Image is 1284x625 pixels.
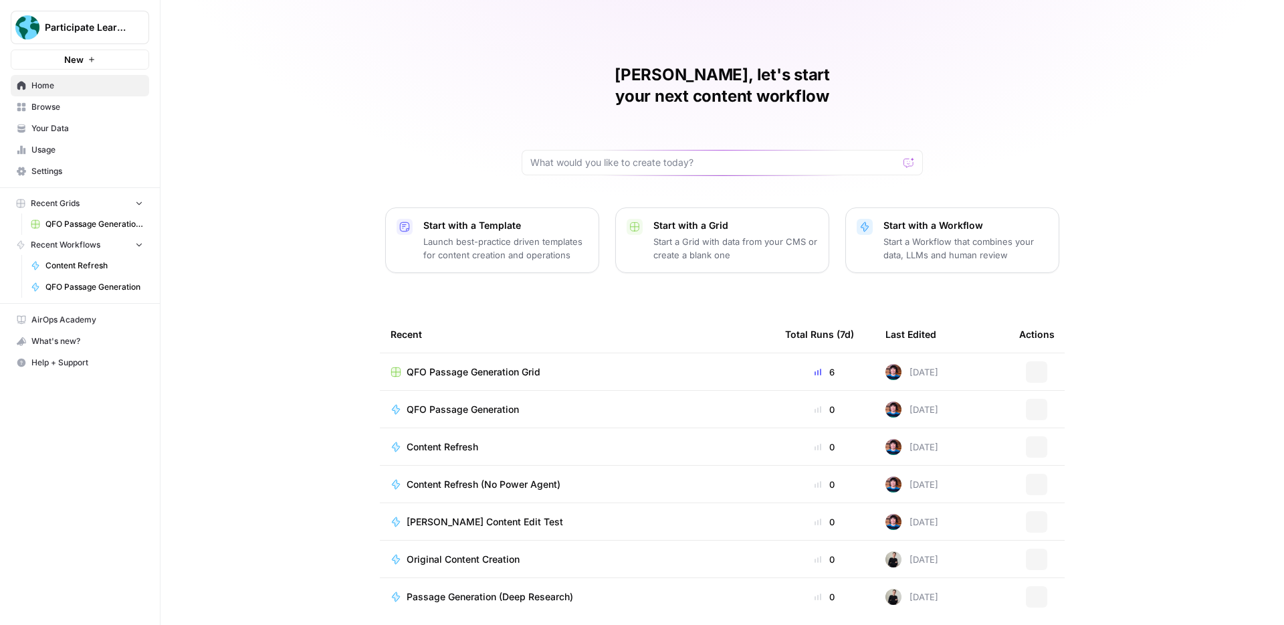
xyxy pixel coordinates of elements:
[1019,316,1055,353] div: Actions
[407,553,520,566] span: Original Content Creation
[11,161,149,182] a: Settings
[785,316,854,353] div: Total Runs (7d)
[11,331,148,351] div: What's new?
[785,365,864,379] div: 6
[11,139,149,161] a: Usage
[31,165,143,177] span: Settings
[407,403,519,416] span: QFO Passage Generation
[423,235,588,262] p: Launch best-practice driven templates for content creation and operations
[883,235,1048,262] p: Start a Workflow that combines your data, LLMs and human review
[31,144,143,156] span: Usage
[407,515,563,529] span: [PERSON_NAME] Content Edit Test
[785,590,864,604] div: 0
[407,478,560,491] span: Content Refresh (No Power Agent)
[391,590,764,604] a: Passage Generation (Deep Research)
[31,239,100,251] span: Recent Workflows
[391,515,764,529] a: [PERSON_NAME] Content Edit Test
[885,401,938,418] div: [DATE]
[45,260,143,272] span: Content Refresh
[423,219,588,232] p: Start with a Template
[653,235,818,262] p: Start a Grid with data from your CMS or create a blank one
[45,281,143,293] span: QFO Passage Generation
[11,235,149,255] button: Recent Workflows
[522,64,923,107] h1: [PERSON_NAME], let's start your next content workflow
[31,101,143,113] span: Browse
[391,316,764,353] div: Recent
[785,478,864,491] div: 0
[785,553,864,566] div: 0
[391,403,764,416] a: QFO Passage Generation
[885,364,938,380] div: [DATE]
[885,514,901,530] img: d1s4gsy8a4mul096yvnrslvas6mb
[31,357,143,369] span: Help + Support
[25,255,149,276] a: Content Refresh
[31,122,143,135] span: Your Data
[407,365,540,379] span: QFO Passage Generation Grid
[31,80,143,92] span: Home
[885,364,901,380] img: d1s4gsy8a4mul096yvnrslvas6mb
[653,219,818,232] p: Start with a Grid
[885,514,938,530] div: [DATE]
[885,476,901,493] img: d1s4gsy8a4mul096yvnrslvas6mb
[845,207,1059,273] button: Start with a WorkflowStart a Workflow that combines your data, LLMs and human review
[11,75,149,96] a: Home
[31,197,80,209] span: Recent Grids
[15,15,39,39] img: Participate Learning Logo
[885,439,901,455] img: d1s4gsy8a4mul096yvnrslvas6mb
[25,213,149,235] a: QFO Passage Generation Grid
[407,440,478,454] span: Content Refresh
[885,551,901,567] img: rzyuksnmva7rad5cmpd7k6b2ndco
[11,331,149,352] button: What's new?
[885,401,901,418] img: d1s4gsy8a4mul096yvnrslvas6mb
[391,365,764,379] a: QFO Passage Generation Grid
[885,476,938,493] div: [DATE]
[11,352,149,373] button: Help + Support
[385,207,599,273] button: Start with a TemplateLaunch best-practice driven templates for content creation and operations
[45,21,126,34] span: Participate Learning
[885,551,938,567] div: [DATE]
[615,207,829,273] button: Start with a GridStart a Grid with data from your CMS or create a blank one
[391,440,764,454] a: Content Refresh
[885,439,938,455] div: [DATE]
[11,118,149,139] a: Your Data
[391,553,764,566] a: Original Content Creation
[530,156,898,169] input: What would you like to create today?
[391,478,764,491] a: Content Refresh (No Power Agent)
[885,589,901,605] img: rzyuksnmva7rad5cmpd7k6b2ndco
[64,53,84,66] span: New
[785,515,864,529] div: 0
[11,11,149,44] button: Workspace: Participate Learning
[11,50,149,70] button: New
[883,219,1048,232] p: Start with a Workflow
[11,309,149,331] a: AirOps Academy
[407,590,573,604] span: Passage Generation (Deep Research)
[785,440,864,454] div: 0
[11,96,149,118] a: Browse
[31,314,143,326] span: AirOps Academy
[25,276,149,298] a: QFO Passage Generation
[11,193,149,213] button: Recent Grids
[885,316,936,353] div: Last Edited
[785,403,864,416] div: 0
[885,589,938,605] div: [DATE]
[45,218,143,230] span: QFO Passage Generation Grid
